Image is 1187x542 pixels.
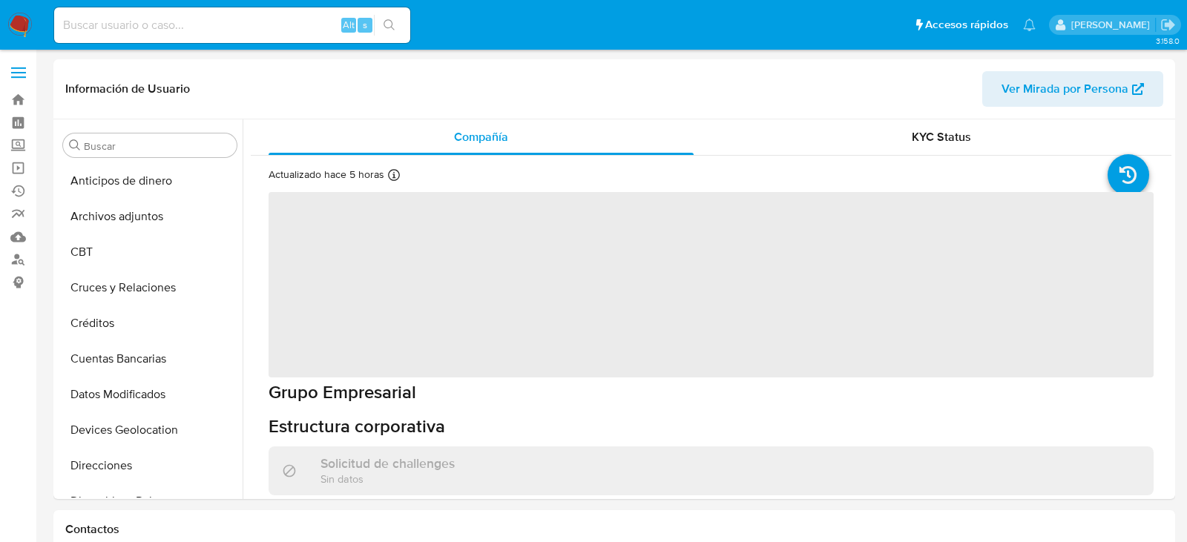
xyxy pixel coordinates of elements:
button: Créditos [57,305,243,341]
p: Sin datos [320,472,455,486]
a: Salir [1160,17,1176,33]
button: CBT [57,234,243,270]
button: Datos Modificados [57,377,243,412]
span: s [363,18,367,32]
h1: Contactos [65,522,1163,537]
p: cesar.gonzalez@mercadolibre.com.mx [1071,18,1155,32]
input: Buscar [84,139,231,153]
button: Devices Geolocation [57,412,243,448]
span: Ver Mirada por Persona [1002,71,1128,107]
button: Cuentas Bancarias [57,341,243,377]
button: search-icon [374,15,404,36]
div: Solicitud de challengesSin datos [269,446,1154,495]
span: Compañía [454,128,508,145]
h6: Estructura corporativa [269,415,1154,437]
button: Dispositivos Point [57,483,243,519]
h1: Información de Usuario [65,82,190,96]
span: Accesos rápidos [925,17,1008,33]
h3: Solicitud de challenges [320,455,455,472]
input: Buscar usuario o caso... [54,16,410,35]
h1: Grupo Empresarial [269,381,1154,403]
button: Anticipos de dinero [57,163,243,199]
button: Ver Mirada por Persona [982,71,1163,107]
a: Notificaciones [1023,19,1036,31]
span: ‌ [269,192,1154,377]
button: Archivos adjuntos [57,199,243,234]
button: Buscar [69,139,81,151]
button: Direcciones [57,448,243,483]
button: Cruces y Relaciones [57,270,243,305]
p: Actualizado hace 5 horas [269,168,384,182]
span: Alt [343,18,355,32]
span: KYC Status [912,128,971,145]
